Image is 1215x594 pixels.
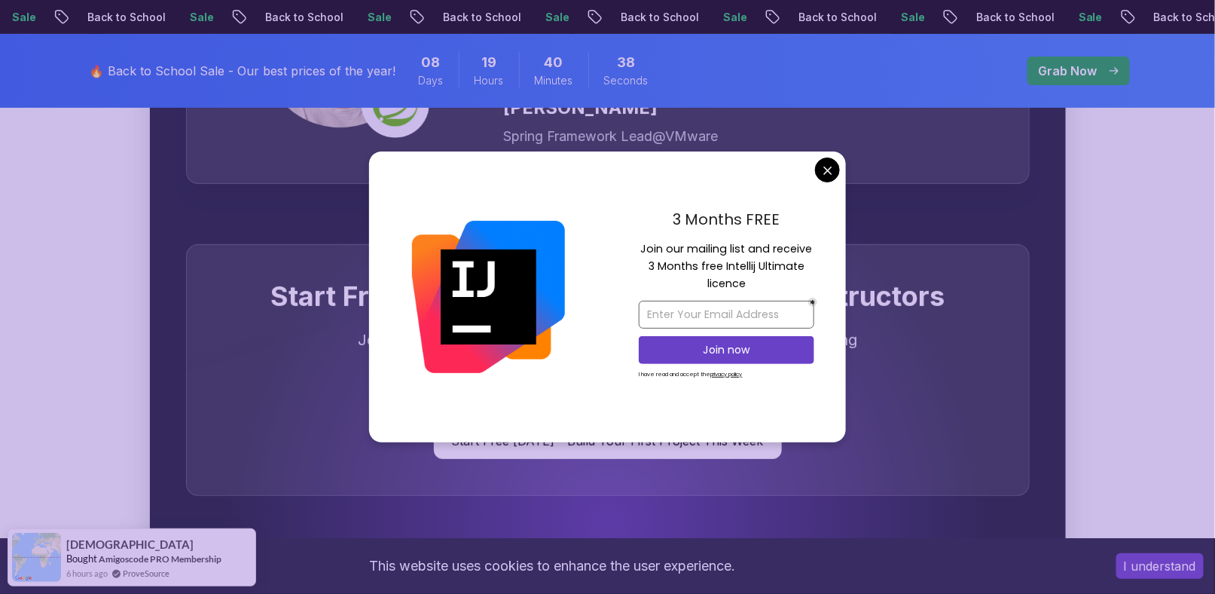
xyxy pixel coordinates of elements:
p: Back to School [917,10,1020,25]
span: Bought [66,553,97,565]
p: Sale [842,10,890,25]
span: 38 Seconds [617,52,635,73]
span: 8 Days [422,52,441,73]
div: [PERSON_NAME] [503,96,992,120]
span: Minutes [535,73,573,88]
p: Sale [664,10,713,25]
p: 🔥 Back to School Sale - Our best prices of the year! [90,62,396,80]
span: Seconds [604,73,649,88]
a: ProveSource [123,567,169,580]
p: Sale [487,10,535,25]
span: Days [419,73,444,88]
button: Accept cookies [1116,553,1204,579]
p: Back to School [29,10,131,25]
p: Back to School [740,10,842,25]
div: Spring Framework Lead @ VMware [503,126,992,147]
span: 19 Hours [481,52,496,73]
p: Sale [1020,10,1068,25]
span: Hours [475,73,504,88]
p: Sale [131,10,179,25]
p: Back to School [562,10,664,25]
p: Back to School [206,10,309,25]
p: Grab Now [1039,62,1097,80]
p: Sale [309,10,357,25]
a: Amigoscode PRO Membership [99,553,221,565]
p: Join thousands of developers who trust Amigoscode for their learning journey. Start with our free... [355,329,861,393]
img: provesource social proof notification image [12,533,61,582]
span: 6 hours ago [66,567,108,580]
div: This website uses cookies to enhance the user experience. [11,550,1094,583]
span: 40 Minutes [545,52,563,73]
span: [DEMOGRAPHIC_DATA] [66,538,194,551]
p: Back to School [384,10,487,25]
p: Back to School [1095,10,1198,25]
h3: Start Free [DATE] — Learn From Trusted Instructors [223,281,993,311]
